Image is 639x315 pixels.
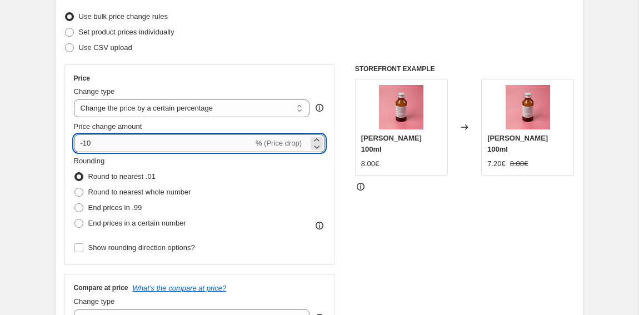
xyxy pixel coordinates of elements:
[88,172,156,181] span: Round to nearest .01
[88,219,186,227] span: End prices in a certain number
[133,284,227,292] button: What's the compare at price?
[74,122,142,131] span: Price change amount
[74,134,253,152] input: -15
[487,158,506,169] div: 7.20€
[74,87,115,96] span: Change type
[379,85,423,129] img: Seesamioil_80x.jpg
[355,64,575,73] h6: STOREFRONT EXAMPLE
[88,188,191,196] span: Round to nearest whole number
[74,74,90,83] h3: Price
[314,102,325,113] div: help
[361,134,422,153] span: [PERSON_NAME] 100ml
[361,158,380,169] div: 8.00€
[74,297,115,306] span: Change type
[88,203,142,212] span: End prices in .99
[506,85,550,129] img: Seesamioil_80x.jpg
[256,139,302,147] span: % (Price drop)
[74,157,105,165] span: Rounding
[79,12,168,21] span: Use bulk price change rules
[79,43,132,52] span: Use CSV upload
[74,283,128,292] h3: Compare at price
[510,158,528,169] strike: 8.00€
[79,28,174,36] span: Set product prices individually
[88,243,195,252] span: Show rounding direction options?
[487,134,548,153] span: [PERSON_NAME] 100ml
